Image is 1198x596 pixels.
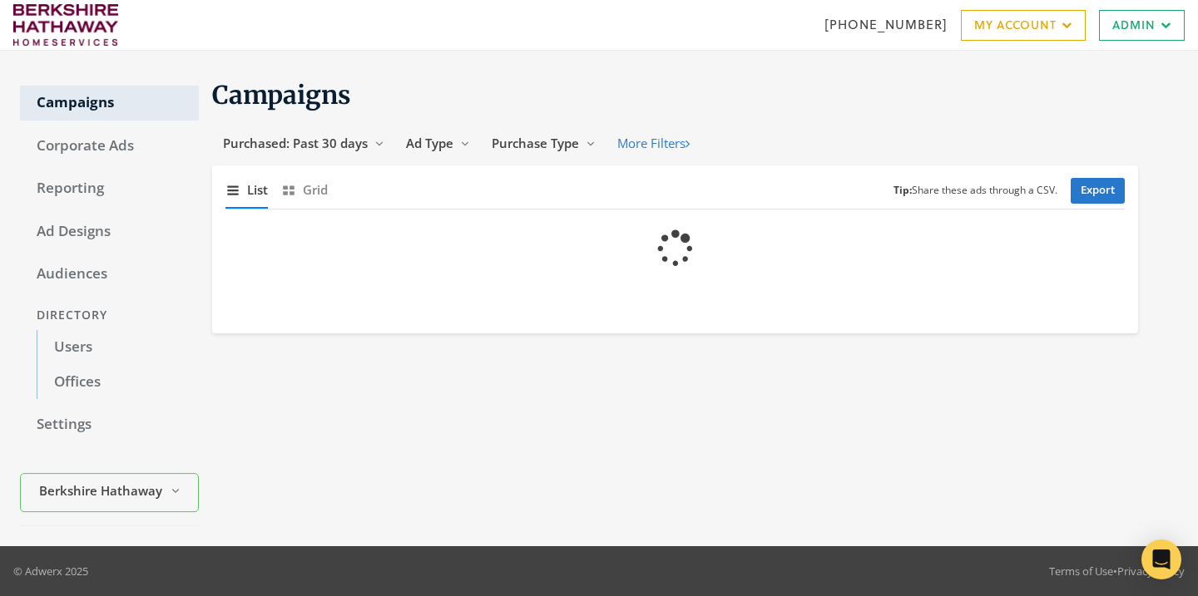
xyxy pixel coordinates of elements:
span: Berkshire Hathaway HomeServices [39,481,164,500]
button: More Filters [606,128,700,159]
a: Terms of Use [1049,564,1113,579]
div: • [1049,563,1185,579]
button: Purchase Type [481,128,606,159]
p: © Adwerx 2025 [13,563,88,579]
a: Ad Designs [20,214,199,249]
a: Users [37,330,199,365]
b: Tip: [894,183,912,197]
a: Export [1071,178,1125,204]
a: Audiences [20,257,199,292]
a: Corporate Ads [20,129,199,164]
button: List [225,172,268,208]
a: My Account [961,10,1086,41]
button: Ad Type [395,128,481,159]
a: Settings [20,407,199,442]
a: Admin [1099,10,1185,41]
span: Grid [303,180,328,199]
div: Open Intercom Messenger [1141,539,1181,579]
small: Share these ads through a CSV. [894,183,1057,199]
img: Adwerx [13,4,118,46]
button: Grid [281,172,328,208]
button: Berkshire Hathaway HomeServices [20,473,199,512]
a: Campaigns [20,86,199,121]
a: Offices [37,365,199,400]
span: Purchased: Past 30 days [223,135,368,151]
span: List [247,180,268,199]
a: Reporting [20,171,199,206]
button: Purchased: Past 30 days [212,128,395,159]
span: Ad Type [406,135,453,151]
div: Directory [20,300,199,331]
span: Campaigns [212,79,351,111]
a: Privacy Policy [1117,564,1185,579]
a: [PHONE_NUMBER] [824,16,948,33]
span: Purchase Type [492,135,579,151]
